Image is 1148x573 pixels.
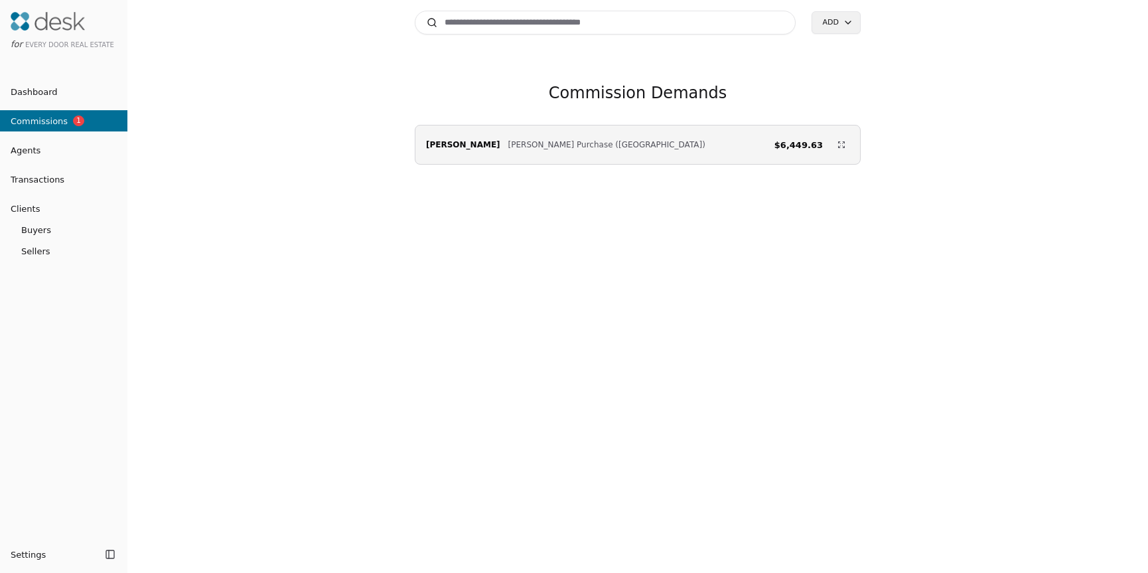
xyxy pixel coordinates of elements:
span: [PERSON_NAME] Purchase ([GEOGRAPHIC_DATA]) [508,138,705,151]
span: $6,449.63 [774,138,823,152]
h2: Commission Demands [549,82,727,104]
span: Every Door Real Estate [25,41,114,48]
button: Add [812,11,861,34]
img: Desk [11,12,85,31]
span: Settings [11,548,46,562]
span: [PERSON_NAME] [426,138,500,151]
span: 1 [73,116,84,126]
span: for [11,39,23,49]
button: Settings [5,544,101,565]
